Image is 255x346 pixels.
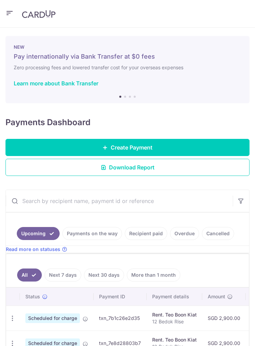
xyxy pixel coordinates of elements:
a: Read more on statuses [6,246,67,253]
span: Amount [208,293,225,300]
a: Download Report [5,159,250,176]
h5: Pay internationally via Bank Transfer at $0 fees [14,52,241,61]
th: Payment details [147,288,202,306]
th: Payment ID [94,288,147,306]
td: SGD 2,900.00 [202,306,246,331]
a: All [17,269,42,282]
a: Cancelled [202,227,234,240]
td: txn_7b1c26e2d35 [94,306,147,331]
p: 12 Bedok Rise [152,318,197,325]
span: Download Report [109,163,155,171]
div: Rent. Teo Boon Kiat [152,311,197,318]
a: Next 7 days [45,269,81,282]
a: Overdue [170,227,199,240]
span: Create Payment [111,143,153,152]
a: Upcoming [17,227,60,240]
span: Status [25,293,40,300]
a: Recipient paid [125,227,167,240]
h4: Payments Dashboard [5,117,90,128]
a: Next 30 days [84,269,124,282]
a: Create Payment [5,139,250,156]
img: CardUp [22,10,56,18]
h6: Zero processing fees and lowered transfer cost for your overseas expenses [14,63,241,72]
div: Rent. Teo Boon Kiat [152,336,197,343]
input: Search by recipient name, payment id or reference [6,190,233,212]
a: Learn more about Bank Transfer [14,80,98,87]
p: NEW [14,44,241,50]
span: Scheduled for charge [25,313,80,323]
span: Read more on statuses [6,246,60,253]
a: More than 1 month [127,269,180,282]
a: Payments on the way [62,227,122,240]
